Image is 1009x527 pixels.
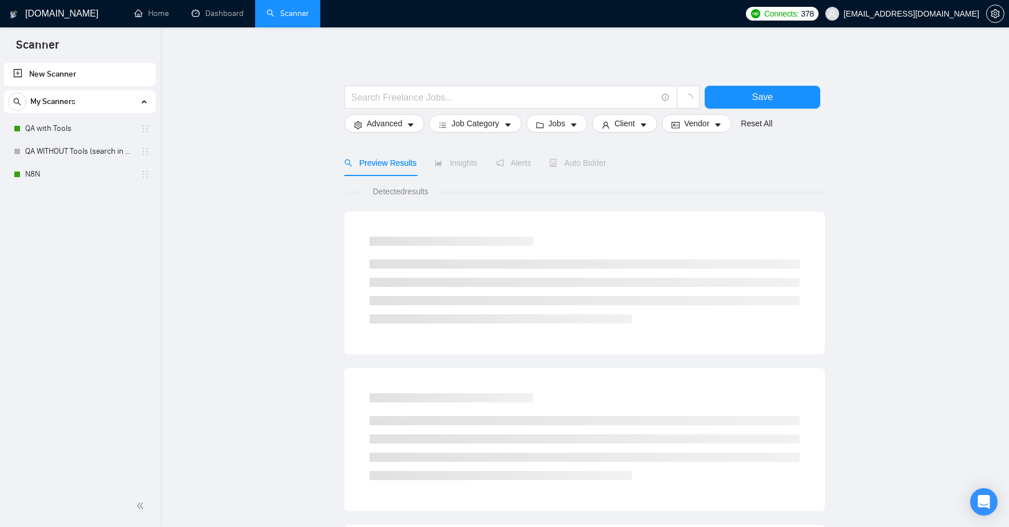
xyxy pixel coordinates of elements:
span: area-chart [435,159,443,167]
span: Client [614,117,635,130]
button: settingAdvancedcaret-down [344,114,424,133]
a: N8N [25,163,134,186]
span: notification [496,159,504,167]
span: caret-down [570,121,578,129]
span: Save [752,90,773,104]
span: search [9,98,26,106]
button: setting [986,5,1004,23]
span: user [602,121,610,129]
span: Advanced [367,117,402,130]
a: Reset All [741,117,772,130]
span: 378 [801,7,813,20]
button: barsJob Categorycaret-down [429,114,521,133]
span: Connects: [764,7,799,20]
button: folderJobscaret-down [526,114,588,133]
span: Auto Bidder [549,158,606,167]
span: setting [987,9,1004,18]
span: caret-down [639,121,647,129]
span: Jobs [549,117,566,130]
span: robot [549,159,557,167]
span: caret-down [714,121,722,129]
span: search [344,159,352,167]
span: bars [439,121,447,129]
span: Job Category [451,117,499,130]
a: New Scanner [13,63,146,86]
span: user [828,10,836,18]
span: loading [683,94,693,104]
span: holder [141,170,150,179]
div: Open Intercom Messenger [970,488,998,516]
button: search [8,93,26,111]
li: New Scanner [4,63,156,86]
span: Scanner [7,37,68,61]
a: searchScanner [267,9,309,18]
span: holder [141,147,150,156]
span: caret-down [504,121,512,129]
a: homeHome [134,9,169,18]
span: caret-down [407,121,415,129]
span: Detected results [365,185,436,198]
span: idcard [672,121,680,129]
button: idcardVendorcaret-down [662,114,732,133]
a: dashboardDashboard [192,9,244,18]
span: double-left [136,500,148,512]
img: upwork-logo.png [751,9,760,18]
span: info-circle [662,94,669,101]
span: Alerts [496,158,531,167]
button: Save [705,86,820,109]
a: QA WITHOUT Tools (search in Titles) [25,140,134,163]
span: My Scanners [30,90,76,113]
img: logo [10,5,18,23]
a: setting [986,9,1004,18]
span: Insights [435,158,477,167]
li: My Scanners [4,90,156,186]
span: folder [536,121,544,129]
span: Vendor [684,117,709,130]
button: userClientcaret-down [592,114,657,133]
span: holder [141,124,150,133]
input: Search Freelance Jobs... [351,90,657,105]
span: Preview Results [344,158,416,167]
a: QA with Tools [25,117,134,140]
span: setting [354,121,362,129]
